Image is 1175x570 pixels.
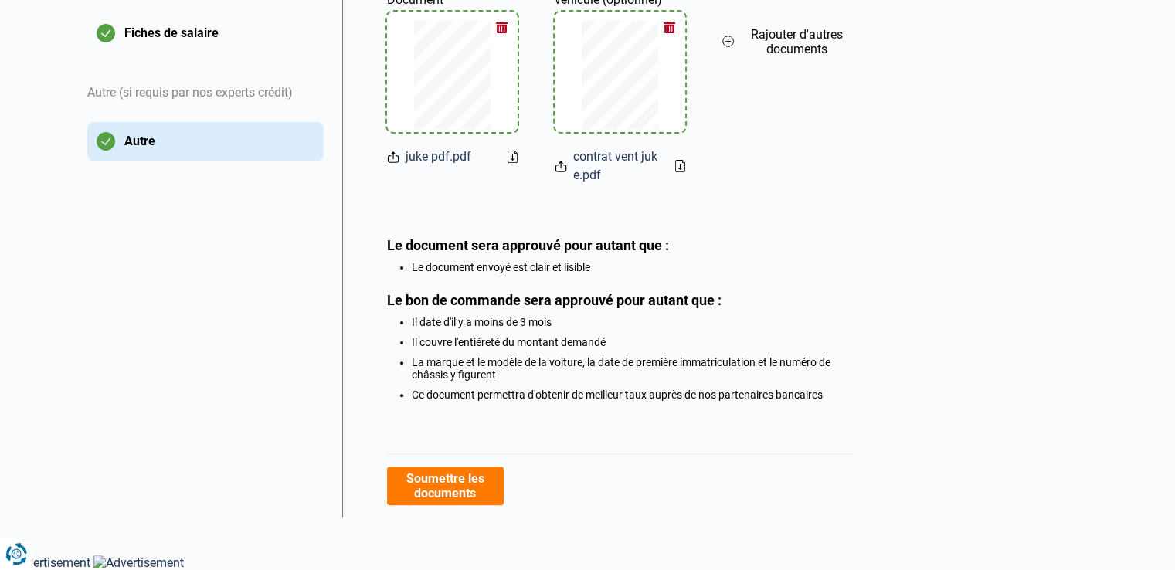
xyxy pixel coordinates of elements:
[387,467,504,505] button: Soumettre les documents
[675,160,685,172] a: Download
[412,336,853,348] li: Il couvre l'entiéreté du montant demandé
[740,27,852,56] span: Rajouter d'autres documents
[412,356,853,381] li: La marque et le modèle de la voiture, la date de première immatriculation et le numéro de châssis...
[387,292,853,308] div: Le bon de commande sera approuvé pour autant que :
[387,237,853,253] div: Le document sera approuvé pour autant que :
[87,122,324,161] button: Autre
[412,316,853,328] li: Il date d'il y a moins de 3 mois
[573,148,663,185] span: contrat vent juke.pdf
[87,65,324,122] div: Autre (si requis par nos experts crédit)
[87,14,324,53] button: Fiches de salaire
[412,261,853,273] li: Le document envoyé est clair et lisible
[412,388,853,401] li: Ce document permettra d'obtenir de meilleur taux auprès de nos partenaires bancaires
[406,148,471,166] span: juke pdf.pdf
[508,151,518,163] a: Download
[93,555,184,570] img: Advertisement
